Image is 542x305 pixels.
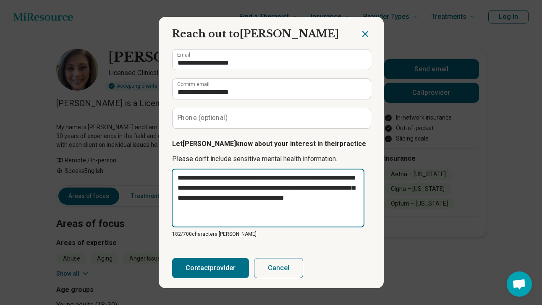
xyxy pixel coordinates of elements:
[177,82,209,87] label: Confirm email
[177,115,228,121] label: Phone (optional)
[172,139,370,149] p: Let [PERSON_NAME] know about your interest in their practice
[360,29,370,39] button: Close dialog
[172,154,370,164] p: Please don’t include sensitive mental health information.
[172,230,370,238] p: 182/ 700 characters [PERSON_NAME]
[177,52,190,57] label: Email
[254,258,303,278] button: Cancel
[172,28,339,40] span: Reach out to [PERSON_NAME]
[172,258,249,278] button: Contactprovider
